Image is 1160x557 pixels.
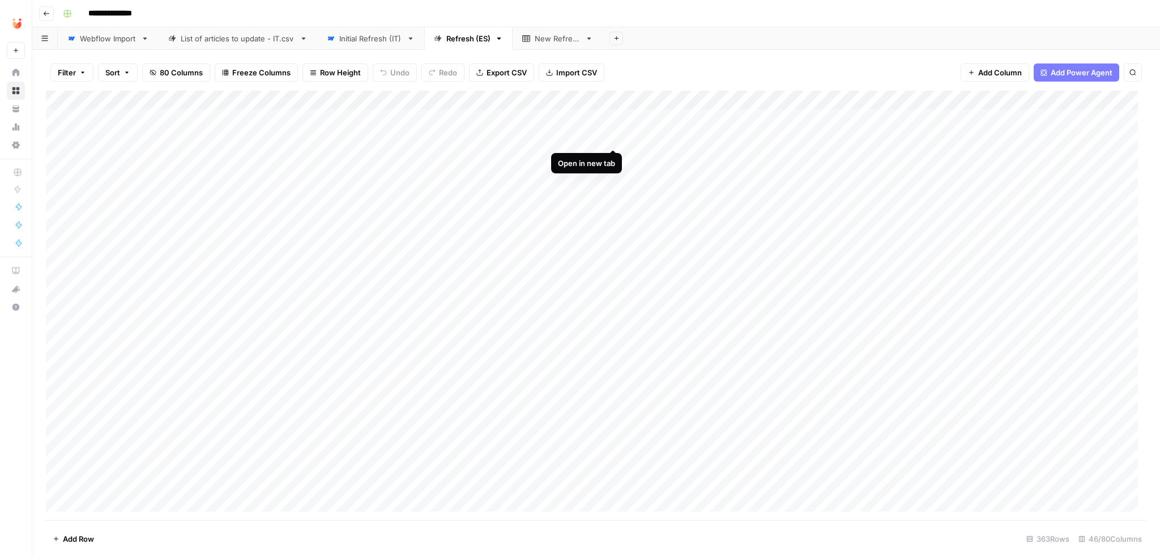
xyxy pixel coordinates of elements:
a: AirOps Academy [7,262,25,280]
button: 80 Columns [142,63,210,82]
button: Export CSV [469,63,534,82]
div: 46/80 Columns [1074,530,1146,548]
div: 363 Rows [1022,530,1074,548]
button: Sort [98,63,138,82]
button: Add Row [46,530,101,548]
a: Initial Refresh (IT) [317,27,424,50]
button: Undo [373,63,417,82]
span: Add Column [978,67,1022,78]
a: List of articles to update - IT.csv [159,27,317,50]
div: Initial Refresh (IT) [339,33,402,44]
a: Browse [7,82,25,100]
span: Add Power Agent [1051,67,1112,78]
span: 80 Columns [160,67,203,78]
div: Webflow Import [80,33,137,44]
a: New Refresh [513,27,603,50]
img: Unobravo Logo [7,13,27,33]
button: Import CSV [539,63,604,82]
button: Redo [421,63,464,82]
button: Add Column [961,63,1029,82]
span: Export CSV [487,67,527,78]
div: What's new? [7,280,24,297]
a: Settings [7,136,25,154]
div: Refresh (ES) [446,33,491,44]
button: Workspace: Unobravo [7,9,25,37]
span: Freeze Columns [232,67,291,78]
div: New Refresh [535,33,581,44]
span: Import CSV [556,67,597,78]
button: Help + Support [7,298,25,316]
a: Your Data [7,100,25,118]
div: Open in new tab [558,158,615,169]
span: Filter [58,67,76,78]
button: Row Height [302,63,368,82]
span: Add Row [63,533,94,545]
button: Filter [50,63,93,82]
span: Undo [390,67,410,78]
a: Refresh (ES) [424,27,513,50]
button: Freeze Columns [215,63,298,82]
span: Sort [105,67,120,78]
button: What's new? [7,280,25,298]
button: Add Power Agent [1034,63,1119,82]
a: Webflow Import [58,27,159,50]
span: Row Height [320,67,361,78]
div: List of articles to update - IT.csv [181,33,295,44]
a: Usage [7,118,25,136]
a: Home [7,63,25,82]
span: Redo [439,67,457,78]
